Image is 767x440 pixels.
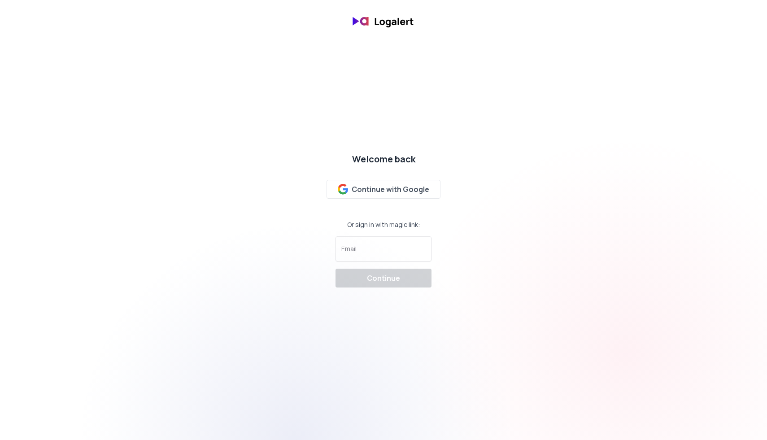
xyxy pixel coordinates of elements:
img: banner logo [348,11,419,32]
div: Continue [367,273,400,283]
div: Welcome back [352,153,415,166]
button: Continue [336,269,431,288]
input: Email [341,248,426,257]
div: Or sign in with magic link: [347,220,420,229]
div: Continue with Google [338,184,430,195]
button: Continue with Google [327,180,441,199]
